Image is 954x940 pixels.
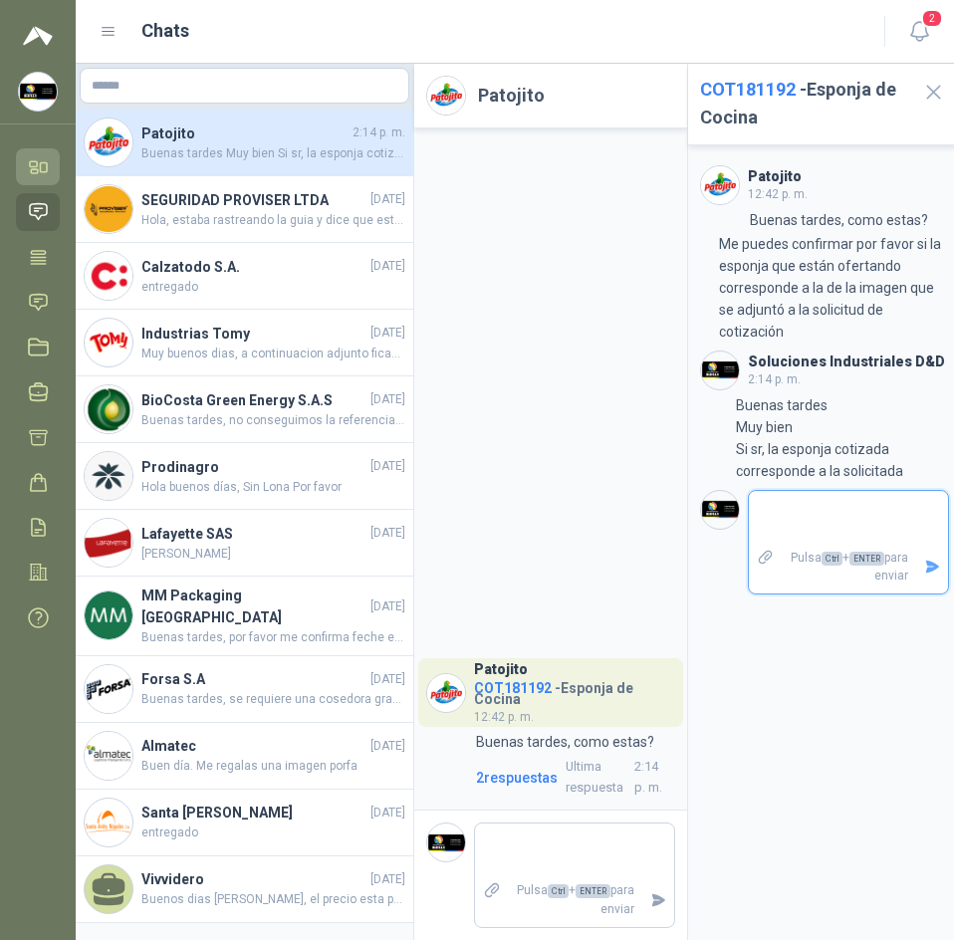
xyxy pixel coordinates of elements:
h4: Lafayette SAS [141,523,366,545]
span: Buenas tardes, se requiere una cosedora grande, Idustrial, pienso que la cotizada no es lo que ne... [141,690,405,709]
h4: - Esponja de Cocina [474,675,675,705]
span: [DATE] [370,870,405,889]
p: Me puedes confirmar por favor si la esponja que están ofertando corresponde a la de la imagen que... [719,233,949,343]
img: Company Logo [85,799,132,846]
span: 2 respuesta s [476,767,558,789]
a: Vivvidero[DATE]Buenos dias [PERSON_NAME], el precio esta por 3 metros.. [76,856,413,923]
span: Buenas tardes, no conseguimos la referencia de la pulidora adjunto foto de herramienta. Por favor... [141,411,405,430]
img: Company Logo [19,73,57,111]
h3: Patojito [474,664,528,675]
span: 2:14 p. m. [566,757,671,798]
span: [DATE] [370,804,405,822]
label: Adjuntar archivos [749,541,783,594]
span: COT181192 [700,79,796,100]
p: Buenas tardes, como estas? [750,209,928,231]
span: ENTER [849,552,884,566]
span: [DATE] [370,390,405,409]
span: 12:42 p. m. [748,187,808,201]
img: Company Logo [701,352,739,389]
span: [DATE] [370,457,405,476]
a: Company LogoBioCosta Green Energy S.A.S[DATE]Buenas tardes, no conseguimos la referencia de la pu... [76,376,413,443]
img: Company Logo [85,319,132,366]
h4: BioCosta Green Energy S.A.S [141,389,366,411]
a: Company LogoIndustrias Tomy[DATE]Muy buenos dias, a continuacion adjunto ficah tecnica el certifi... [76,310,413,376]
img: Company Logo [427,823,465,861]
span: Ctrl [548,884,569,898]
span: 2:14 p. m. [353,123,405,142]
button: 2 [901,14,937,50]
img: Company Logo [85,252,132,300]
p: Pulsa + para enviar [509,873,642,927]
span: [PERSON_NAME] [141,545,405,564]
button: Enviar [916,541,949,594]
h4: Calzatodo S.A. [141,256,366,278]
p: Buenas tardes, como estas? [476,731,654,753]
span: Hola, estaba rastreando la guia y dice que esta en reparto [141,211,405,230]
img: Company Logo [427,674,465,712]
img: Logo peakr [23,24,53,48]
span: Hola buenos días, Sin Lona Por favor [141,478,405,497]
button: Enviar [642,873,675,927]
span: COT181192 [474,680,552,696]
img: Company Logo [85,665,132,713]
span: Buen día. Me regalas una imagen porfa [141,757,405,776]
span: Muy buenos dias, a continuacion adjunto ficah tecnica el certificado se comparte despues de la co... [141,345,405,363]
h4: Santa [PERSON_NAME] [141,802,366,823]
span: Buenos dias [PERSON_NAME], el precio esta por 3 metros.. [141,890,405,909]
p: Buenas tardes Muy bien Si sr, la esponja cotizada corresponde a la solicitada [736,394,949,482]
h2: Patojito [478,82,545,110]
span: 2:14 p. m. [748,372,801,386]
img: Company Logo [701,166,739,204]
a: Company LogoForsa S.A[DATE]Buenas tardes, se requiere una cosedora grande, Idustrial, pienso que ... [76,656,413,723]
img: Company Logo [85,185,132,233]
img: Company Logo [85,732,132,780]
a: Company LogoAlmatec[DATE]Buen día. Me regalas una imagen porfa [76,723,413,790]
img: Company Logo [427,77,465,115]
a: Company LogoMM Packaging [GEOGRAPHIC_DATA][DATE]Buenas tardes, por favor me confirma feche estima... [76,577,413,656]
h3: Patojito [748,171,802,182]
a: Company LogoProdinagro[DATE]Hola buenos días, Sin Lona Por favor [76,443,413,510]
a: Company LogoSEGURIDAD PROVISER LTDA[DATE]Hola, estaba rastreando la guia y dice que esta en reparto [76,176,413,243]
span: [DATE] [370,257,405,276]
a: Company LogoCalzatodo S.A.[DATE]entregado [76,243,413,310]
span: [DATE] [370,597,405,616]
a: 2respuestasUltima respuesta2:14 p. m. [472,757,675,798]
span: [DATE] [370,524,405,543]
h4: Almatec [141,735,366,757]
a: Company LogoSanta [PERSON_NAME][DATE]entregado [76,790,413,856]
h4: Industrias Tomy [141,323,366,345]
h4: Patojito [141,122,349,144]
img: Company Logo [85,118,132,166]
span: [DATE] [370,190,405,209]
span: entregado [141,278,405,297]
span: [DATE] [370,670,405,689]
span: ENTER [576,884,610,898]
h2: - Esponja de Cocina [700,76,905,132]
span: Buenas tardes, por favor me confirma feche estimada del llegada del equipo. gracias. [141,628,405,647]
a: Company LogoLafayette SAS[DATE][PERSON_NAME] [76,510,413,577]
h4: Prodinagro [141,456,366,478]
h4: Forsa S.A [141,668,366,690]
span: entregado [141,823,405,842]
img: Company Logo [701,491,739,529]
span: Ctrl [822,552,842,566]
h4: Vivvidero [141,868,366,890]
p: Pulsa + para enviar [783,541,916,594]
img: Company Logo [85,519,132,567]
span: 2 [921,9,943,28]
span: Buenas tardes Muy bien Si sr, la esponja cotizada corresponde a la solicitada [141,144,405,163]
img: Company Logo [85,385,132,433]
img: Company Logo [85,452,132,500]
h3: Soluciones Industriales D&D [748,356,945,367]
h4: MM Packaging [GEOGRAPHIC_DATA] [141,585,366,628]
h1: Chats [141,17,189,45]
a: Company LogoPatojito2:14 p. m.Buenas tardes Muy bien Si sr, la esponja cotizada corresponde a la ... [76,110,413,176]
span: 12:42 p. m. [474,710,534,724]
span: Ultima respuesta [566,757,630,798]
h4: SEGURIDAD PROVISER LTDA [141,189,366,211]
label: Adjuntar archivos [475,873,509,927]
img: Company Logo [85,591,132,639]
span: [DATE] [370,324,405,343]
span: [DATE] [370,737,405,756]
